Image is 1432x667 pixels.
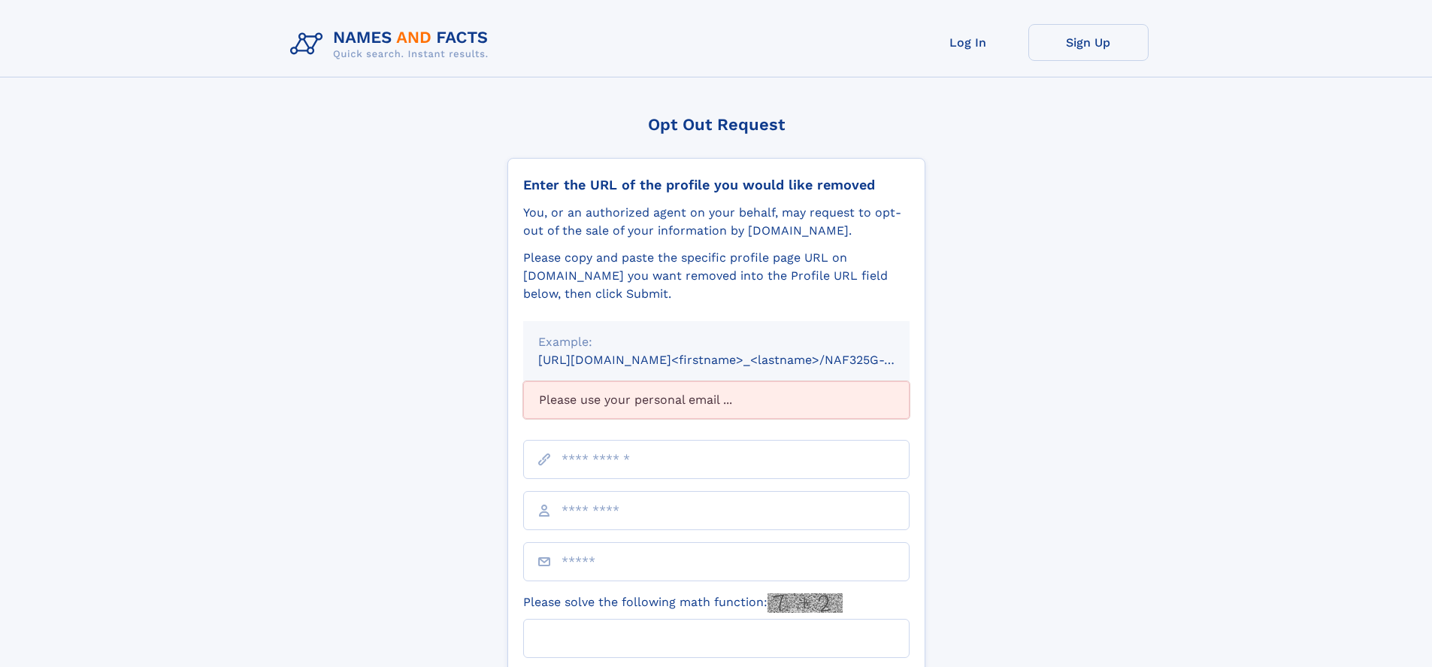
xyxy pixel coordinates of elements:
div: Opt Out Request [507,115,925,134]
div: Please use your personal email ... [523,381,910,419]
div: Enter the URL of the profile you would like removed [523,177,910,193]
small: [URL][DOMAIN_NAME]<firstname>_<lastname>/NAF325G-xxxxxxxx [538,353,938,367]
label: Please solve the following math function: [523,593,843,613]
div: You, or an authorized agent on your behalf, may request to opt-out of the sale of your informatio... [523,204,910,240]
a: Sign Up [1028,24,1149,61]
img: Logo Names and Facts [284,24,501,65]
div: Please copy and paste the specific profile page URL on [DOMAIN_NAME] you want removed into the Pr... [523,249,910,303]
div: Example: [538,333,895,351]
a: Log In [908,24,1028,61]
